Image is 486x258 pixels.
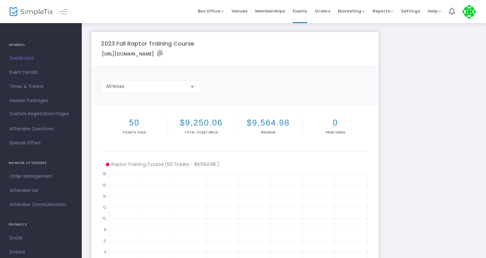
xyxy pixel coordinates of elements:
h4: GENERAL [9,39,73,51]
span: Orders [315,3,330,19]
text: 8 [104,227,106,232]
span: Help [428,8,441,14]
h4: PROMOTE [9,218,73,231]
text: 6 [104,238,106,243]
h2: 50 [102,118,166,128]
span: Box Office [198,8,224,14]
label: [URL][DOMAIN_NAME] [102,50,163,57]
span: Season Packages [10,97,72,105]
span: Settings [401,3,420,19]
span: Marketing [338,8,365,14]
span: Order Management [10,172,72,181]
text: 4 [104,249,106,254]
span: Attendee Questions [10,125,72,133]
span: Social [10,234,72,242]
span: Dashboard [10,54,72,63]
span: Event Details [10,68,72,77]
text: 10 [102,216,106,221]
text: 18 [102,171,106,176]
span: Custom Registration Pages [10,111,69,117]
span: Special Offers [10,139,72,147]
span: Times & Tickets [10,82,72,91]
h2: $9,564.98 [236,118,300,128]
p: Revenue [236,130,300,135]
m-panel-title: 2023 Fall Raptor Training Course [101,39,194,48]
p: Tickets sold [102,130,166,135]
p: Total Ticket Price [169,130,233,135]
text: 12 [103,204,106,210]
h2: 0 [303,118,368,128]
span: Memberships [255,3,285,19]
span: Venues [231,3,247,19]
span: Attendee List [10,186,72,195]
p: Page Views [303,130,368,135]
span: Events [293,3,307,19]
span: Attendee Communication [10,201,72,209]
text: 14 [102,193,106,199]
h4: MANAGE ATTENDEES [9,157,73,169]
h2: $9,250.06 [169,118,233,128]
span: All times [106,84,124,89]
span: Embed [10,248,72,256]
text: 16 [102,182,106,187]
span: Reports [373,8,393,14]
